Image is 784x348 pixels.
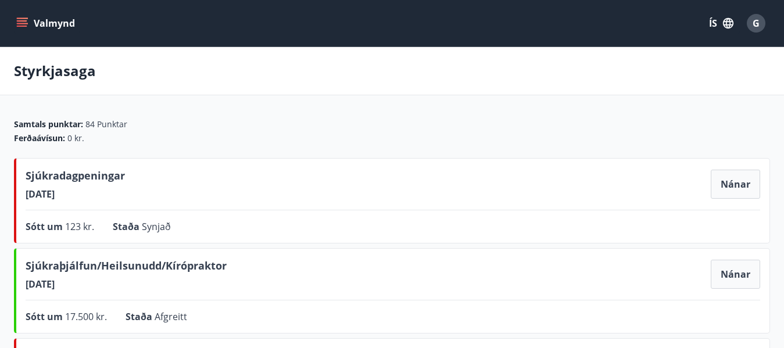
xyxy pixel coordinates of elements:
span: Sótt um [26,310,65,323]
button: ÍS [703,13,740,34]
span: [DATE] [26,278,227,290]
span: Sjúkradagpeningar [26,168,125,188]
span: G [753,17,760,30]
span: Afgreitt [155,310,187,323]
span: 123 kr. [65,220,94,233]
span: Sjúkraþjálfun/Heilsunudd/Kírópraktor [26,258,227,278]
p: Styrkjasaga [14,61,96,81]
span: Ferðaávísun : [14,132,65,144]
button: menu [14,13,80,34]
span: 0 kr. [67,132,84,144]
span: 84 Punktar [85,119,127,130]
span: Staða [113,220,142,233]
span: Sótt um [26,220,65,233]
span: Samtals punktar : [14,119,83,130]
span: 17.500 kr. [65,310,107,323]
button: Nánar [711,170,760,199]
button: G [742,9,770,37]
span: [DATE] [26,188,125,200]
span: Synjað [142,220,171,233]
span: Staða [126,310,155,323]
button: Nánar [711,260,760,289]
